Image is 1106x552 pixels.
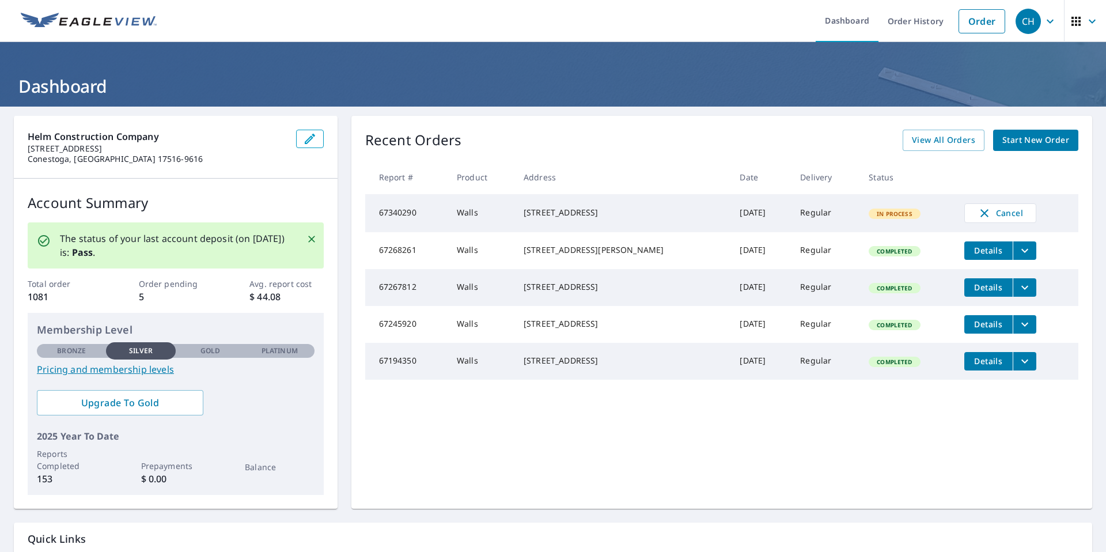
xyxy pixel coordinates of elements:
[37,429,315,443] p: 2025 Year To Date
[28,290,101,304] p: 1081
[791,306,859,343] td: Regular
[959,9,1005,33] a: Order
[28,154,287,164] p: Conestoga, [GEOGRAPHIC_DATA] 17516-9616
[448,269,514,306] td: Walls
[870,210,919,218] span: In Process
[524,244,721,256] div: [STREET_ADDRESS][PERSON_NAME]
[37,322,315,338] p: Membership Level
[524,318,721,330] div: [STREET_ADDRESS]
[200,346,220,356] p: Gold
[249,290,323,304] p: $ 44.08
[141,460,210,472] p: Prepayments
[448,343,514,380] td: Walls
[964,352,1013,370] button: detailsBtn-67194350
[859,160,955,194] th: Status
[28,192,324,213] p: Account Summary
[514,160,730,194] th: Address
[60,232,293,259] p: The status of your last account deposit (on [DATE]) is: .
[791,194,859,232] td: Regular
[1013,352,1036,370] button: filesDropdownBtn-67194350
[46,396,194,409] span: Upgrade To Gold
[971,282,1006,293] span: Details
[791,343,859,380] td: Regular
[365,232,448,269] td: 67268261
[448,160,514,194] th: Product
[964,203,1036,223] button: Cancel
[139,290,213,304] p: 5
[730,269,791,306] td: [DATE]
[1013,241,1036,260] button: filesDropdownBtn-67268261
[730,343,791,380] td: [DATE]
[870,358,919,366] span: Completed
[365,306,448,343] td: 67245920
[448,194,514,232] td: Walls
[37,448,106,472] p: Reports Completed
[870,321,919,329] span: Completed
[448,232,514,269] td: Walls
[730,232,791,269] td: [DATE]
[139,278,213,290] p: Order pending
[249,278,323,290] p: Avg. report cost
[21,13,157,30] img: EV Logo
[791,232,859,269] td: Regular
[1013,315,1036,334] button: filesDropdownBtn-67245920
[1013,278,1036,297] button: filesDropdownBtn-67267812
[37,472,106,486] p: 153
[28,278,101,290] p: Total order
[971,356,1006,366] span: Details
[365,194,448,232] td: 67340290
[28,143,287,154] p: [STREET_ADDRESS]
[141,472,210,486] p: $ 0.00
[245,461,314,473] p: Balance
[976,206,1024,220] span: Cancel
[365,343,448,380] td: 67194350
[903,130,984,151] a: View All Orders
[129,346,153,356] p: Silver
[365,269,448,306] td: 67267812
[791,160,859,194] th: Delivery
[37,362,315,376] a: Pricing and membership levels
[72,246,93,259] b: Pass
[730,160,791,194] th: Date
[365,130,462,151] p: Recent Orders
[37,390,203,415] a: Upgrade To Gold
[791,269,859,306] td: Regular
[448,306,514,343] td: Walls
[730,194,791,232] td: [DATE]
[28,130,287,143] p: Helm Construction Company
[365,160,448,194] th: Report #
[1002,133,1069,148] span: Start New Order
[57,346,86,356] p: Bronze
[730,306,791,343] td: [DATE]
[971,245,1006,256] span: Details
[524,355,721,366] div: [STREET_ADDRESS]
[912,133,975,148] span: View All Orders
[870,284,919,292] span: Completed
[28,532,1078,546] p: Quick Links
[262,346,298,356] p: Platinum
[304,232,319,247] button: Close
[964,315,1013,334] button: detailsBtn-67245920
[870,247,919,255] span: Completed
[964,241,1013,260] button: detailsBtn-67268261
[993,130,1078,151] a: Start New Order
[14,74,1092,98] h1: Dashboard
[1016,9,1041,34] div: CH
[524,281,721,293] div: [STREET_ADDRESS]
[524,207,721,218] div: [STREET_ADDRESS]
[964,278,1013,297] button: detailsBtn-67267812
[971,319,1006,330] span: Details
